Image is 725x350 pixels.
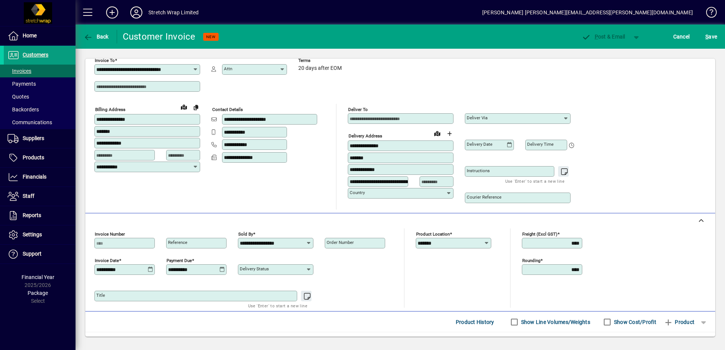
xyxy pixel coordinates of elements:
label: Show Line Volumes/Weights [520,318,590,326]
mat-label: Courier Reference [467,194,501,200]
mat-label: Freight (excl GST) [522,231,557,237]
mat-label: Reference [168,240,187,245]
span: Quotes [8,94,29,100]
span: Backorders [8,106,39,113]
mat-label: Instructions [467,168,490,173]
span: Terms [298,58,344,63]
div: [PERSON_NAME] [PERSON_NAME][EMAIL_ADDRESS][PERSON_NAME][DOMAIN_NAME] [482,6,693,19]
mat-label: Deliver via [467,115,487,120]
span: Package [28,290,48,296]
span: 20 days after EOM [298,65,342,71]
div: Customer Invoice [123,31,196,43]
mat-hint: Use 'Enter' to start a new line [505,177,565,185]
mat-label: Attn [224,66,232,71]
button: Back [82,30,111,43]
span: Settings [23,231,42,237]
button: Post & Email [578,30,629,43]
mat-label: Delivery time [527,142,554,147]
span: Financials [23,174,46,180]
span: Product History [456,316,494,328]
button: Product [660,315,698,329]
mat-hint: Use 'Enter' to start a new line [248,301,307,310]
mat-label: Invoice number [95,231,125,237]
a: Quotes [4,90,76,103]
span: NEW [206,34,216,39]
mat-label: Product location [416,231,450,237]
a: Suppliers [4,129,76,148]
span: Cancel [673,31,690,43]
button: Product History [453,315,497,329]
a: Communications [4,116,76,129]
span: Products [23,154,44,160]
mat-label: Order number [327,240,354,245]
span: Back [83,34,109,40]
div: Stretch Wrap Limited [148,6,199,19]
a: Settings [4,225,76,244]
span: Home [23,32,37,39]
mat-label: Invoice date [95,258,119,263]
a: View on map [431,127,443,139]
span: Financial Year [22,274,54,280]
span: ave [705,31,717,43]
a: View on map [178,101,190,113]
mat-label: Invoice To [95,58,115,63]
span: Reports [23,212,41,218]
a: Payments [4,77,76,90]
span: ost & Email [582,34,625,40]
span: Suppliers [23,135,44,141]
mat-label: Title [96,293,105,298]
mat-label: Sold by [238,231,253,237]
span: S [705,34,708,40]
mat-label: Deliver To [348,107,368,112]
a: Invoices [4,65,76,77]
a: Staff [4,187,76,206]
mat-label: Country [350,190,365,195]
mat-label: Delivery date [467,142,492,147]
a: Home [4,26,76,45]
label: Show Cost/Profit [612,318,656,326]
a: Backorders [4,103,76,116]
span: Invoices [8,68,31,74]
span: P [595,34,598,40]
span: Staff [23,193,34,199]
a: Support [4,245,76,264]
button: Save [703,30,719,43]
span: Payments [8,81,36,87]
button: Copy to Delivery address [190,101,202,113]
button: Profile [124,6,148,19]
a: Reports [4,206,76,225]
button: Add [100,6,124,19]
a: Products [4,148,76,167]
app-page-header-button: Back [76,30,117,43]
mat-label: Payment due [167,258,192,263]
span: Support [23,251,42,257]
mat-label: Delivery status [240,266,269,271]
a: Financials [4,168,76,187]
button: Cancel [671,30,692,43]
span: Customers [23,52,48,58]
a: Knowledge Base [700,2,716,26]
mat-label: Rounding [522,258,540,263]
span: Communications [8,119,52,125]
span: Product [664,316,694,328]
button: Choose address [443,128,455,140]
